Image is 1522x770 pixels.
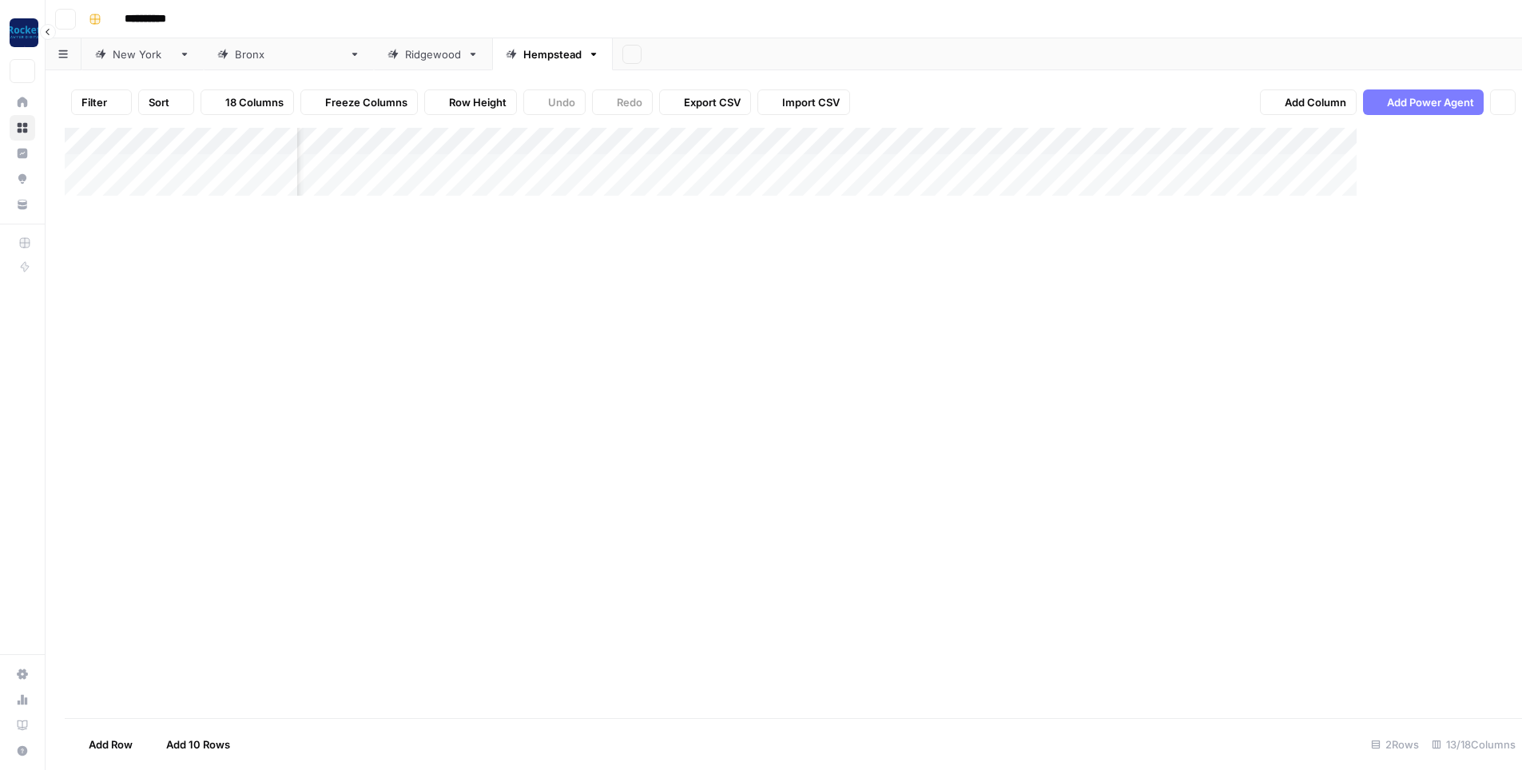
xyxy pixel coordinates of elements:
[10,18,38,47] img: Rocket Pilots Logo
[659,89,751,115] button: Export CSV
[89,736,133,752] span: Add Row
[71,89,132,115] button: Filter
[138,89,194,115] button: Sort
[300,89,418,115] button: Freeze Columns
[757,89,850,115] button: Import CSV
[523,89,586,115] button: Undo
[10,687,35,712] a: Usage
[592,89,653,115] button: Redo
[142,732,240,757] button: Add 10 Rows
[149,94,169,110] span: Sort
[235,46,343,62] div: [GEOGRAPHIC_DATA]
[166,736,230,752] span: Add 10 Rows
[10,166,35,192] a: Opportunities
[81,94,107,110] span: Filter
[492,38,613,70] a: Hempstead
[65,732,142,757] button: Add Row
[548,94,575,110] span: Undo
[204,38,374,70] a: [GEOGRAPHIC_DATA]
[10,661,35,687] a: Settings
[523,46,582,62] div: Hempstead
[10,192,35,217] a: Your Data
[201,89,294,115] button: 18 Columns
[10,115,35,141] a: Browse
[10,712,35,738] a: Learning Hub
[449,94,507,110] span: Row Height
[10,738,35,764] button: Help + Support
[225,94,284,110] span: 18 Columns
[424,89,517,115] button: Row Height
[374,38,492,70] a: Ridgewood
[10,141,35,166] a: Insights
[325,94,407,110] span: Freeze Columns
[617,94,642,110] span: Redo
[10,89,35,115] a: Home
[113,46,173,62] div: [US_STATE]
[684,94,741,110] span: Export CSV
[81,38,204,70] a: [US_STATE]
[10,13,35,53] button: Workspace: Rocket Pilots
[405,46,461,62] div: Ridgewood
